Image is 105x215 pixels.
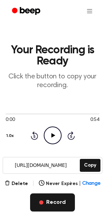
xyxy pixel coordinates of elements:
[6,130,16,142] button: 1.0x
[82,180,100,187] span: Change
[80,159,100,172] button: Copy
[81,3,98,20] button: Open menu
[30,193,75,212] button: Record
[6,72,99,90] p: Click the button to copy your recording.
[39,180,100,187] button: Never Expires|Change
[90,116,99,124] span: 0:54
[5,180,28,187] button: Delete
[79,180,81,187] span: |
[7,5,47,18] a: Beep
[6,116,15,124] span: 0:00
[32,179,35,188] span: |
[6,45,99,67] h1: Your Recording is Ready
